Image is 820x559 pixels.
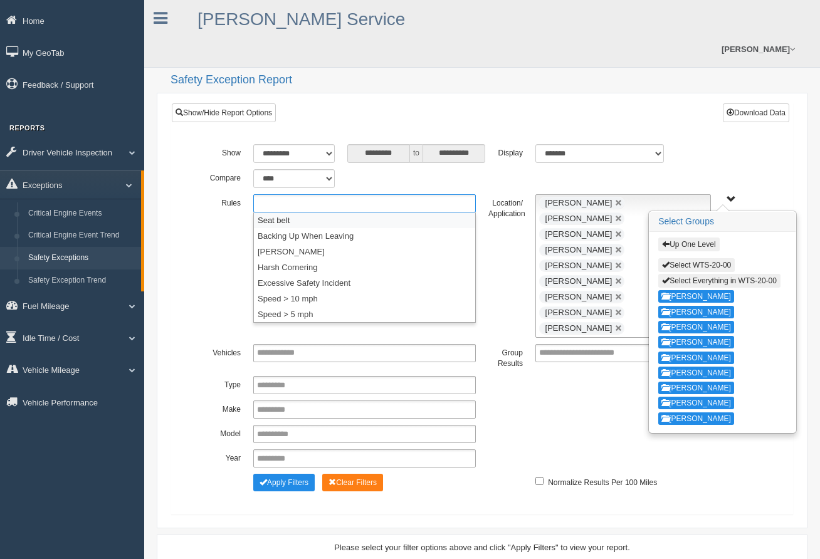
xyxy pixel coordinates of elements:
label: Make [200,400,247,415]
a: Critical Engine Events [23,202,141,225]
label: Compare [200,169,247,184]
li: Speed > 5 mph [254,306,475,322]
label: Display [482,144,529,159]
label: Location/ Application [482,194,529,220]
label: Show [200,144,247,159]
a: Critical Engine Event Trend [23,224,141,247]
span: [PERSON_NAME] [545,198,612,207]
div: Please select your filter options above and click "Apply Filters" to view your report. [168,541,796,553]
li: Harsh Cornering [254,259,475,275]
label: Year [200,449,247,464]
a: [PERSON_NAME] Service [197,9,405,29]
button: Download Data [723,103,789,122]
span: [PERSON_NAME] [545,308,612,317]
li: [PERSON_NAME] [254,244,475,259]
button: Up One Level [658,238,719,251]
span: [PERSON_NAME] [545,261,612,270]
button: [PERSON_NAME] [658,367,734,379]
a: Safety Exceptions [23,247,141,269]
label: Model [200,425,247,440]
button: [PERSON_NAME] [658,321,734,333]
label: Type [200,376,247,391]
label: Rules [200,194,247,209]
span: to [410,144,423,163]
button: Change Filter Options [253,474,315,491]
span: [PERSON_NAME] [545,229,612,239]
button: Select WTS-20-00 [658,258,735,272]
button: [PERSON_NAME] [658,352,734,364]
button: [PERSON_NAME] [658,382,734,394]
li: Backing Up When Leaving [254,228,475,244]
span: [PERSON_NAME] [545,276,612,286]
label: Vehicles [200,344,247,359]
h3: Select Groups [649,212,796,232]
li: Speed > 10 mph [254,291,475,306]
button: Select Everything in WTS-20-00 [658,274,781,288]
button: [PERSON_NAME] [658,397,734,409]
span: [PERSON_NAME] [545,245,612,254]
span: [PERSON_NAME] [545,214,612,223]
a: Safety Exception Trend [23,269,141,292]
label: Normalize Results Per 100 Miles [548,474,657,489]
a: [PERSON_NAME] [715,31,801,67]
button: Change Filter Options [322,474,383,491]
li: Excessive Safety Incident [254,275,475,291]
label: Group Results [482,344,529,370]
span: [PERSON_NAME] [545,292,612,301]
button: [PERSON_NAME] [658,306,734,318]
a: Show/Hide Report Options [172,103,276,122]
span: [PERSON_NAME] [545,323,612,333]
li: Seat belt [254,212,475,228]
button: [PERSON_NAME] [658,290,734,303]
button: [PERSON_NAME] [658,336,734,348]
button: [PERSON_NAME] [658,412,734,425]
